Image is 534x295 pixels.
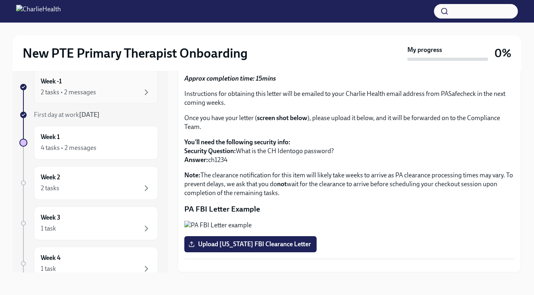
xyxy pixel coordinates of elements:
[184,138,290,146] strong: You'll need the following security info:
[41,133,60,141] h6: Week 1
[19,126,158,160] a: Week 14 tasks • 2 messages
[184,156,208,164] strong: Answer:
[184,171,200,179] strong: Note:
[41,77,62,86] h6: Week -1
[190,240,311,248] span: Upload [US_STATE] FBI Clearance Letter
[184,221,514,230] button: Zoom image
[41,264,56,273] div: 1 task
[34,111,100,118] span: First day at work
[41,173,60,182] h6: Week 2
[184,114,514,131] p: Once you have your letter ( ), please upload it below, and it will be forwarded on to the Complia...
[23,45,248,61] h2: New PTE Primary Therapist Onboarding
[257,114,307,122] strong: screen shot below
[277,180,287,188] strong: not
[19,70,158,104] a: Week -12 tasks • 2 messages
[494,46,511,60] h3: 0%
[184,204,514,214] p: PA FBI Letter Example
[79,111,100,118] strong: [DATE]
[41,143,96,152] div: 4 tasks • 2 messages
[407,46,442,54] strong: My progress
[41,213,60,222] h6: Week 3
[184,236,317,252] label: Upload [US_STATE] FBI Clearance Letter
[41,184,59,193] div: 2 tasks
[19,206,158,240] a: Week 31 task
[16,5,61,18] img: CharlieHealth
[19,110,158,119] a: First day at work[DATE]
[41,253,60,262] h6: Week 4
[184,138,514,164] p: What is the CH Identogo password? ch1234
[184,147,236,155] strong: Security Question:
[41,88,96,97] div: 2 tasks • 2 messages
[19,166,158,200] a: Week 22 tasks
[184,75,276,82] strong: Approx completion time: 15mins
[41,224,56,233] div: 1 task
[184,89,514,107] p: Instructions for obtaining this letter will be emailed to your Charlie Health email address from ...
[19,247,158,280] a: Week 41 task
[184,171,514,197] p: The clearance notification for this item will likely take weeks to arrive as PA clearance process...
